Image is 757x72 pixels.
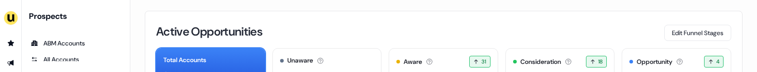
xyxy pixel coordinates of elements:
[31,39,121,48] div: ABM Accounts
[664,25,731,41] button: Edit Funnel Stages
[287,56,313,65] div: Unaware
[31,55,121,64] div: All Accounts
[481,57,486,66] span: 31
[29,11,126,22] div: Prospects
[520,57,561,67] div: Consideration
[598,57,603,66] span: 18
[4,56,18,70] a: Go to outbound experience
[163,55,206,65] div: Total Accounts
[4,36,18,50] a: Go to prospects
[404,57,422,67] div: Aware
[637,57,672,67] div: Opportunity
[25,36,126,50] a: ABM Accounts
[25,52,126,67] a: All accounts
[716,57,719,66] span: 4
[156,26,262,37] h3: Active Opportunities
